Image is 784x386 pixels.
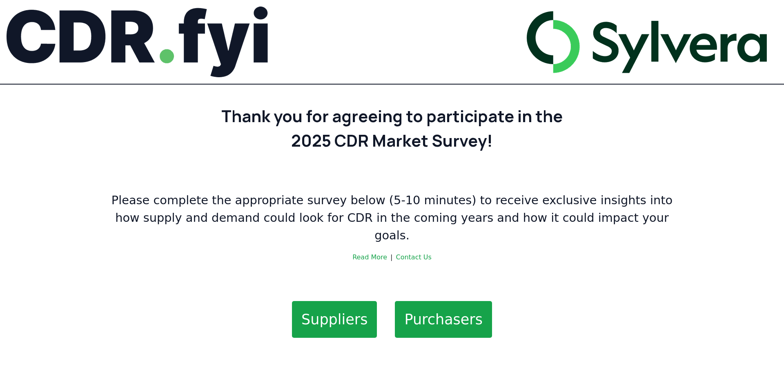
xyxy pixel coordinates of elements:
[301,315,367,324] a: Suppliers
[352,252,387,262] a: Read More
[395,301,492,338] button: Purchasers
[98,192,686,245] p: Please complete the appropriate survey below (5-10 minutes) to receive exclusive insights into ho...
[98,104,686,153] h1: Thank you for agreeing to participate in the 2025 CDR Market Survey!
[292,301,377,338] button: Suppliers
[390,252,392,262] div: |
[516,9,777,76] img: CDR.fyi Logo
[404,315,483,324] a: Purchasers
[396,252,431,262] a: Contact Us
[7,7,268,77] img: CDR.fyi Logo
